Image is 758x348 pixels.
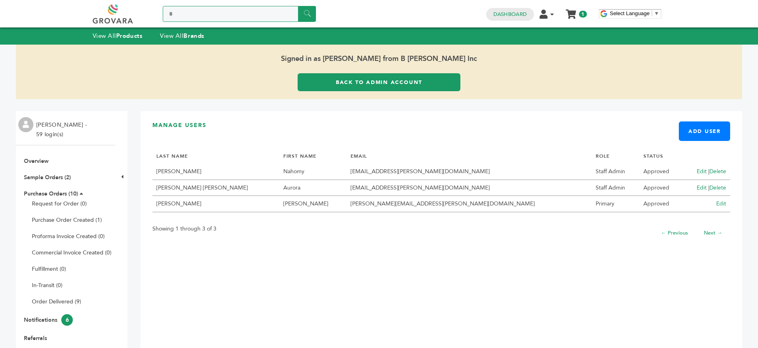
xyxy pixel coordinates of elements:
td: | [682,180,730,196]
a: ROLE [596,153,610,159]
a: Delete [709,184,726,192]
a: Select Language​ [610,10,659,16]
a: Delete [709,168,726,175]
strong: Brands [183,32,204,40]
a: Overview [24,157,49,165]
span: ​ [652,10,652,16]
td: Staff Admin [592,180,639,196]
td: | [682,164,730,180]
strong: Products [116,32,142,40]
a: My Cart [566,7,575,16]
td: [EMAIL_ADDRESS][PERSON_NAME][DOMAIN_NAME] [347,164,592,180]
span: 6 [61,314,73,326]
a: STATUS [643,153,663,159]
h3: Manage Users [152,121,730,135]
a: ← Previous [661,229,688,237]
a: Edit [716,200,726,207]
a: Edit [697,168,707,175]
a: Sample Orders (2) [24,174,71,181]
td: Approved [639,164,682,180]
a: Fulfillment (0) [32,265,66,273]
span: 1 [579,11,587,18]
span: Select Language [610,10,650,16]
a: View AllProducts [93,32,143,40]
td: [PERSON_NAME] [152,164,279,180]
td: Aurora [279,180,347,196]
span: ▼ [654,10,659,16]
a: EMAIL [351,153,367,159]
a: Proforma Invoice Created (0) [32,233,105,240]
a: LAST NAME [156,153,188,159]
td: Primary [592,196,639,212]
td: [PERSON_NAME] [152,196,279,212]
a: Add User [679,121,730,141]
a: Next → [704,229,722,237]
td: Approved [639,196,682,212]
td: Nahomy [279,164,347,180]
a: Referrals [24,334,47,342]
input: Search a product or brand... [163,6,316,22]
a: Purchase Order Created (1) [32,216,102,224]
span: Signed in as [PERSON_NAME] from B [PERSON_NAME] Inc [16,45,742,73]
a: Commercial Invoice Created (0) [32,249,111,256]
img: profile.png [18,117,33,132]
td: [PERSON_NAME][EMAIL_ADDRESS][PERSON_NAME][DOMAIN_NAME] [347,196,592,212]
a: Purchase Orders (10) [24,190,78,197]
td: Approved [639,180,682,196]
a: View AllBrands [160,32,205,40]
li: [PERSON_NAME] - 59 login(s) [36,120,89,139]
a: Edit [697,184,707,192]
a: Request for Order (0) [32,200,87,207]
a: Back to Admin Account [298,73,460,91]
td: [PERSON_NAME] [279,196,347,212]
a: In-Transit (0) [32,282,62,289]
a: Order Delivered (9) [32,298,81,305]
td: Staff Admin [592,164,639,180]
a: Notifications6 [24,316,73,324]
a: FIRST NAME [283,153,316,159]
a: Dashboard [493,11,527,18]
td: [PERSON_NAME] [PERSON_NAME] [152,180,279,196]
td: [EMAIL_ADDRESS][PERSON_NAME][DOMAIN_NAME] [347,180,592,196]
p: Showing 1 through 3 of 3 [152,224,216,234]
